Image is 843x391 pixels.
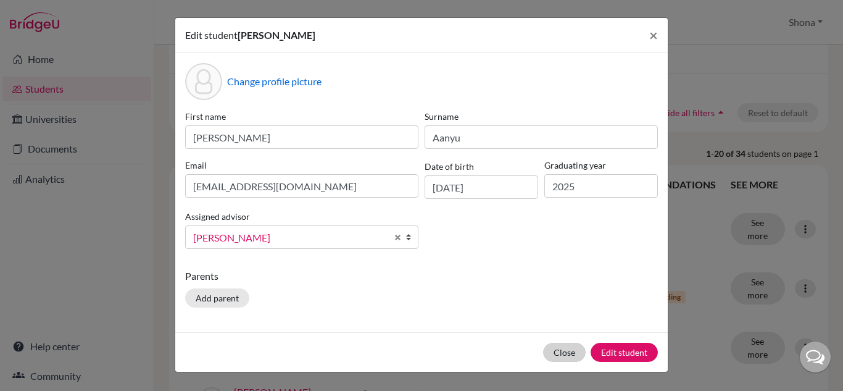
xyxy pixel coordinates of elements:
[591,343,658,362] button: Edit student
[544,159,658,172] label: Graduating year
[425,110,658,123] label: Surname
[543,343,586,362] button: Close
[185,63,222,100] div: Profile picture
[185,288,249,308] button: Add parent
[185,269,658,284] p: Parents
[185,210,250,223] label: Assigned advisor
[425,175,538,199] input: dd/mm/yyyy
[27,9,52,20] span: Help
[425,160,474,173] label: Date of birth
[185,110,418,123] label: First name
[193,230,387,246] span: [PERSON_NAME]
[649,26,658,44] span: ×
[639,18,668,53] button: Close
[185,159,418,172] label: Email
[185,29,238,41] span: Edit student
[238,29,315,41] span: [PERSON_NAME]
